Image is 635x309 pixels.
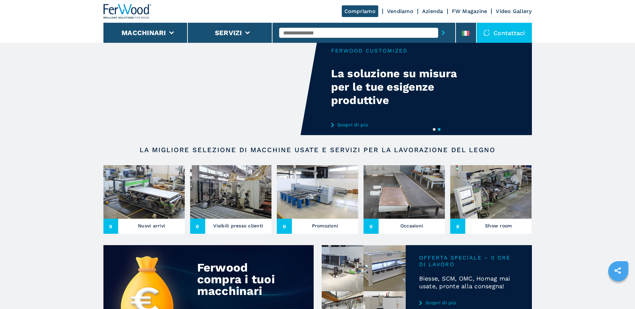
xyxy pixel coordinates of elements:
[125,146,510,154] h2: LA MIGLIORE SELEZIONE DI MACCHINE USATE E SERVIZI PER LA LAVORAZIONE DEL LEGNO
[450,165,532,234] a: Show room0Show room
[190,165,271,234] a: Visibili presso clienti0Visibili presso clienti
[450,165,532,219] img: Show room
[607,279,630,304] iframe: Chat
[103,165,185,219] img: Nuovi arrivi
[277,165,358,219] img: Promozioni
[312,221,338,230] h3: Promozioni
[122,29,166,37] button: Macchinari
[609,262,626,279] a: sharethis
[197,262,285,297] div: Ferwood compra i tuoi macchinari
[485,221,512,230] h3: Show room
[422,8,443,14] a: Azienda
[342,5,378,17] a: Compriamo
[277,219,292,234] span: 0
[496,8,532,14] a: Video Gallery
[450,219,465,234] span: 0
[103,38,318,135] video: Your browser does not support the video tag.
[433,128,435,131] button: 1
[364,165,445,234] a: Occasioni0Occasioni
[331,122,462,127] a: Scopri di più
[215,29,242,37] button: Servizi
[438,25,449,40] button: submit-button
[452,8,487,14] a: FW Magazine
[213,221,263,230] h3: Visibili presso clienti
[103,219,118,234] span: 0
[419,300,519,305] a: Scopri di più
[364,219,379,234] span: 0
[387,8,413,14] a: Vendiamo
[483,29,490,36] img: Contattaci
[364,165,445,219] img: Occasioni
[277,165,358,234] a: Promozioni0Promozioni
[103,4,152,19] img: Ferwood
[438,128,441,131] button: 2
[103,165,185,234] a: Nuovi arrivi0Nuovi arrivi
[400,221,423,230] h3: Occasioni
[190,165,271,219] img: Visibili presso clienti
[138,221,165,230] h3: Nuovi arrivi
[190,219,205,234] span: 0
[477,23,532,43] div: Contattaci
